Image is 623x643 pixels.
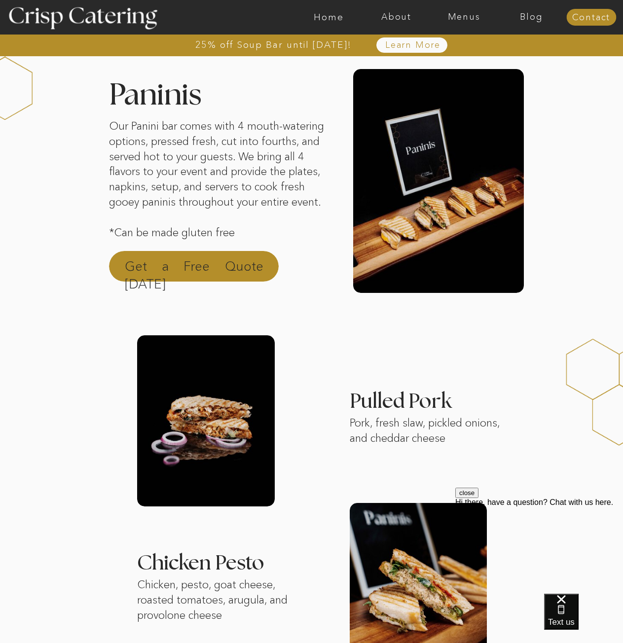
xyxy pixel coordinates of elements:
iframe: podium webchat widget prompt [455,488,623,606]
a: 25% off Soup Bar until [DATE]! [160,40,387,50]
p: Our Panini bar comes with 4 mouth-watering options, pressed fresh, cut into fourths, and served h... [109,119,328,255]
a: Contact [566,13,616,23]
a: About [363,12,430,22]
a: Blog [498,12,565,22]
a: Learn More [363,40,464,50]
iframe: podium webchat widget bubble [544,594,623,643]
h3: Chicken Pesto [137,553,316,563]
h2: Paninis [109,81,298,107]
a: Menus [430,12,498,22]
p: Pork, fresh slaw, pickled onions, and cheddar cheese [350,416,514,453]
a: Home [295,12,363,22]
p: Chicken, pesto, goat cheese, roasted tomatoes, arugula, and provolone cheese [137,577,309,620]
a: Get a Free Quote [DATE] [125,257,263,281]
